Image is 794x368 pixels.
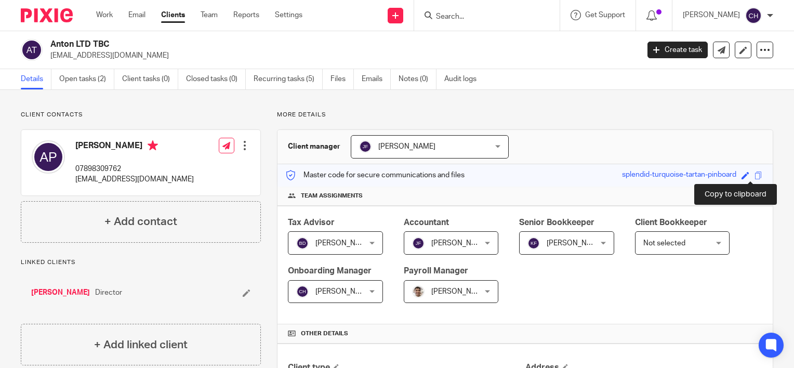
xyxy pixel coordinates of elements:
[96,10,113,20] a: Work
[50,39,515,50] h2: Anton LTD TBC
[254,69,323,89] a: Recurring tasks (5)
[75,164,194,174] p: 07898309762
[435,12,528,22] input: Search
[315,240,373,247] span: [PERSON_NAME]
[399,69,436,89] a: Notes (0)
[277,111,773,119] p: More details
[161,10,185,20] a: Clients
[296,237,309,249] img: svg%3E
[315,288,373,295] span: [PERSON_NAME]
[404,267,468,275] span: Payroll Manager
[547,240,604,247] span: [PERSON_NAME]
[330,69,354,89] a: Files
[519,218,594,227] span: Senior Bookkeeper
[622,169,736,181] div: splendid-turquoise-tartan-pinboard
[431,288,488,295] span: [PERSON_NAME]
[94,337,188,353] h4: + Add linked client
[104,214,177,230] h4: + Add contact
[301,192,363,200] span: Team assignments
[404,218,449,227] span: Accountant
[527,237,540,249] img: svg%3E
[21,39,43,61] img: svg%3E
[59,69,114,89] a: Open tasks (2)
[643,240,685,247] span: Not selected
[285,170,465,180] p: Master code for secure communications and files
[585,11,625,19] span: Get Support
[50,50,632,61] p: [EMAIL_ADDRESS][DOMAIN_NAME]
[288,141,340,152] h3: Client manager
[431,240,488,247] span: [PERSON_NAME]
[122,69,178,89] a: Client tasks (0)
[128,10,145,20] a: Email
[186,69,246,89] a: Closed tasks (0)
[296,285,309,298] img: svg%3E
[359,140,372,153] img: svg%3E
[288,267,372,275] span: Onboarding Manager
[275,10,302,20] a: Settings
[21,111,261,119] p: Client contacts
[75,140,194,153] h4: [PERSON_NAME]
[148,140,158,151] i: Primary
[31,287,90,298] a: [PERSON_NAME]
[32,140,65,174] img: svg%3E
[288,218,335,227] span: Tax Advisor
[21,69,51,89] a: Details
[233,10,259,20] a: Reports
[444,69,484,89] a: Audit logs
[301,330,348,338] span: Other details
[745,7,762,24] img: svg%3E
[647,42,708,58] a: Create task
[21,8,73,22] img: Pixie
[75,174,194,185] p: [EMAIL_ADDRESS][DOMAIN_NAME]
[21,258,261,267] p: Linked clients
[683,10,740,20] p: [PERSON_NAME]
[635,218,707,227] span: Client Bookkeeper
[412,285,425,298] img: PXL_20240409_141816916.jpg
[412,237,425,249] img: svg%3E
[362,69,391,89] a: Emails
[378,143,435,150] span: [PERSON_NAME]
[95,287,122,298] span: Director
[201,10,218,20] a: Team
